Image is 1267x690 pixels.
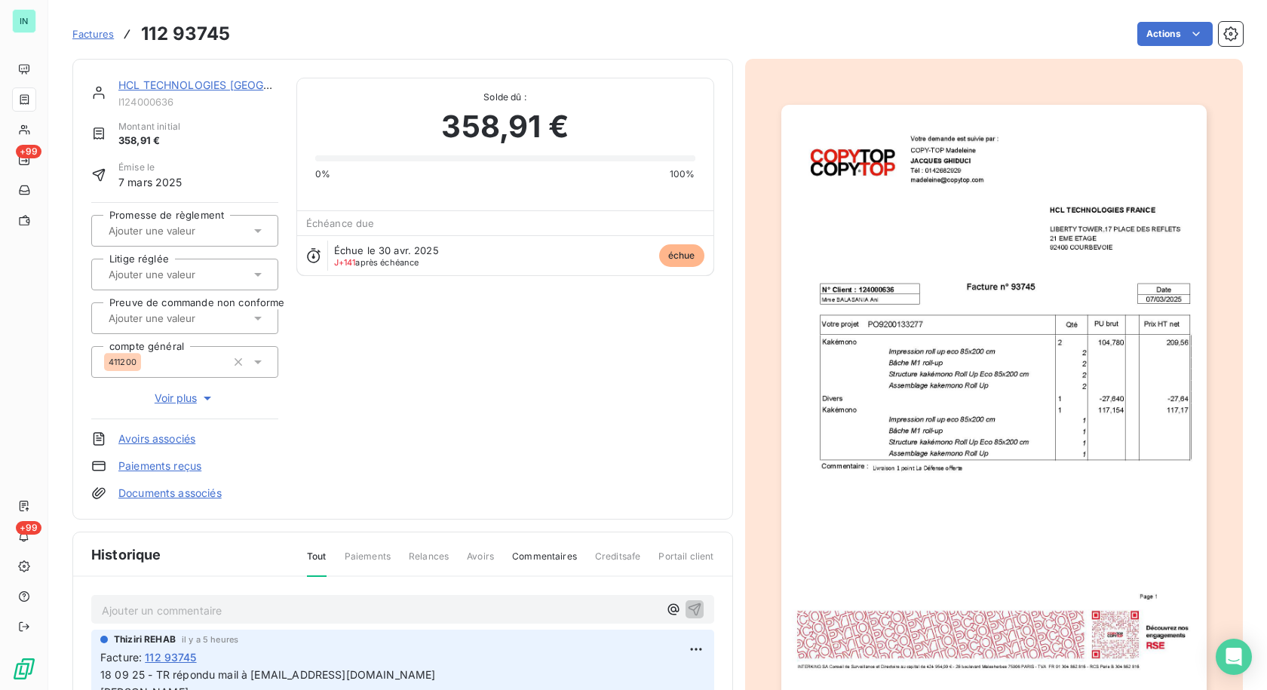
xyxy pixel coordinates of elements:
div: IN [12,9,36,33]
span: Montant initial [118,120,180,133]
span: 358,91 € [441,104,568,149]
span: Thiziri REHAB [114,633,176,646]
span: Échue le 30 avr. 2025 [334,244,439,256]
span: 0% [315,167,330,181]
a: Paiements reçus [118,458,201,474]
span: il y a 5 heures [182,635,238,644]
span: Portail client [658,550,713,575]
a: Avoirs associés [118,431,195,446]
span: Émise le [118,161,183,174]
span: Historique [91,544,161,565]
input: Ajouter une valeur [107,268,259,281]
span: Factures [72,28,114,40]
input: Ajouter une valeur [107,311,259,325]
span: Avoirs [467,550,494,575]
span: 358,91 € [118,133,180,149]
span: Relances [409,550,449,575]
span: 112 93745 [145,649,196,665]
span: J+141 [334,257,356,268]
span: Commentaires [512,550,577,575]
span: 7 mars 2025 [118,174,183,190]
button: Actions [1137,22,1213,46]
span: +99 [16,145,41,158]
span: Voir plus [155,391,215,406]
span: Paiements [345,550,391,575]
span: Échéance due [306,217,375,229]
input: Ajouter une valeur [107,224,259,238]
span: échue [659,244,704,267]
a: HCL TECHNOLOGIES [GEOGRAPHIC_DATA] [118,78,339,91]
span: +99 [16,521,41,535]
span: I124000636 [118,96,278,108]
span: Solde dû : [315,90,695,104]
span: Creditsafe [595,550,641,575]
h3: 112 93745 [141,20,230,48]
span: Tout [307,550,327,577]
button: Voir plus [91,390,278,406]
div: Open Intercom Messenger [1216,639,1252,675]
span: après échéance [334,258,419,267]
span: Facture : [100,649,142,665]
span: 411200 [109,357,137,366]
img: Logo LeanPay [12,657,36,681]
a: Documents associés [118,486,222,501]
span: 100% [670,167,695,181]
a: Factures [72,26,114,41]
